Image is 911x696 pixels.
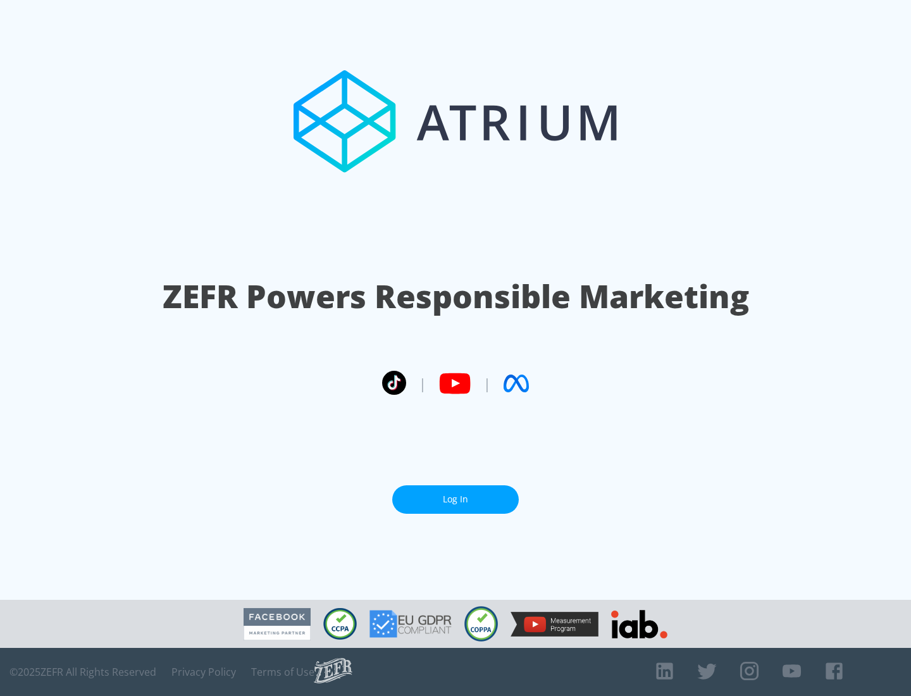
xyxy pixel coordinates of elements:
img: Facebook Marketing Partner [244,608,311,640]
span: | [483,374,491,393]
img: IAB [611,610,667,638]
img: CCPA Compliant [323,608,357,640]
a: Privacy Policy [171,666,236,678]
a: Terms of Use [251,666,314,678]
span: © 2025 ZEFR All Rights Reserved [9,666,156,678]
a: Log In [392,485,519,514]
h1: ZEFR Powers Responsible Marketing [163,275,749,318]
span: | [419,374,426,393]
img: COPPA Compliant [464,606,498,642]
img: YouTube Measurement Program [511,612,598,637]
img: GDPR Compliant [369,610,452,638]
